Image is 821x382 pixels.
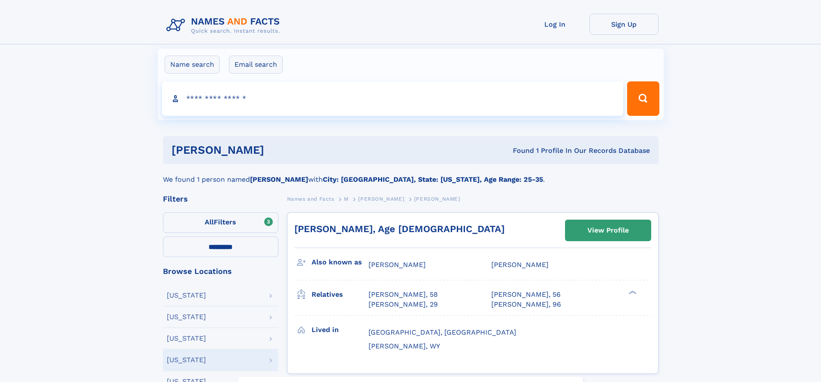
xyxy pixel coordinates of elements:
h3: Lived in [312,323,368,337]
h3: Also known as [312,255,368,270]
div: Found 1 Profile In Our Records Database [388,146,650,155]
div: [US_STATE] [167,357,206,363]
label: Filters [163,212,278,233]
a: Sign Up [590,14,659,35]
a: View Profile [565,220,651,241]
a: [PERSON_NAME], Age [DEMOGRAPHIC_DATA] [294,224,505,234]
div: ❯ [627,290,637,295]
span: [GEOGRAPHIC_DATA], [GEOGRAPHIC_DATA] [368,328,516,336]
div: [US_STATE] [167,292,206,299]
b: City: [GEOGRAPHIC_DATA], State: [US_STATE], Age Range: 25-35 [323,175,543,183]
div: We found 1 person named with . [163,164,659,185]
input: search input [162,81,624,116]
span: All [205,218,214,226]
a: Log In [521,14,590,35]
img: Logo Names and Facts [163,14,287,37]
div: Browse Locations [163,267,278,275]
label: Email search [229,56,283,74]
div: [US_STATE] [167,314,206,320]
span: [PERSON_NAME] [491,261,549,269]
div: [US_STATE] [167,335,206,342]
b: [PERSON_NAME] [250,175,308,183]
h1: [PERSON_NAME] [172,145,389,155]
label: Name search [165,56,220,74]
a: [PERSON_NAME], 29 [368,300,438,309]
button: Search Button [627,81,659,116]
span: [PERSON_NAME], WY [368,342,440,350]
span: [PERSON_NAME] [358,196,404,202]
div: Filters [163,195,278,203]
div: View Profile [587,221,629,240]
h3: Relatives [312,287,368,302]
a: [PERSON_NAME], 96 [491,300,561,309]
a: [PERSON_NAME] [358,193,404,204]
span: [PERSON_NAME] [368,261,426,269]
a: Names and Facts [287,193,334,204]
a: [PERSON_NAME], 56 [491,290,561,299]
a: M [344,193,349,204]
span: [PERSON_NAME] [414,196,460,202]
a: [PERSON_NAME], 58 [368,290,438,299]
span: M [344,196,349,202]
